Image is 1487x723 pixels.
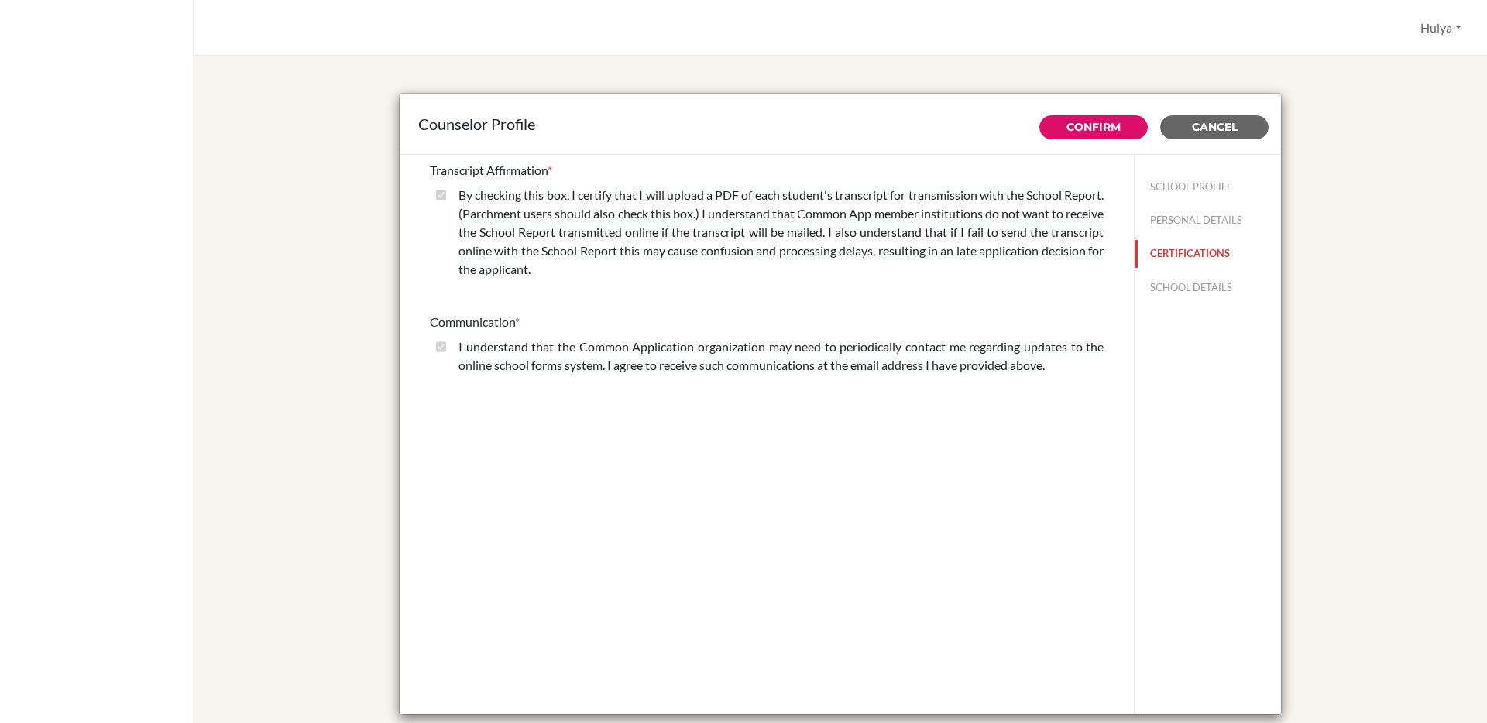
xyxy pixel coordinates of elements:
button: CERTIFICATIONS [1135,240,1281,267]
span: Transcript Affirmation [430,163,548,177]
button: SCHOOL PROFILE [1135,173,1281,200]
button: Hulya [1413,13,1468,43]
button: PERSONAL DETAILS [1135,207,1281,234]
div: Counselor Profile [418,112,1262,135]
label: By checking this box, I certify that I will upload a PDF of each student's transcript for transmi... [458,186,1104,279]
span: Communication [430,314,515,329]
button: SCHOOL DETAILS [1135,274,1281,301]
label: I understand that the Common Application organization may need to periodically contact me regardi... [458,338,1104,375]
